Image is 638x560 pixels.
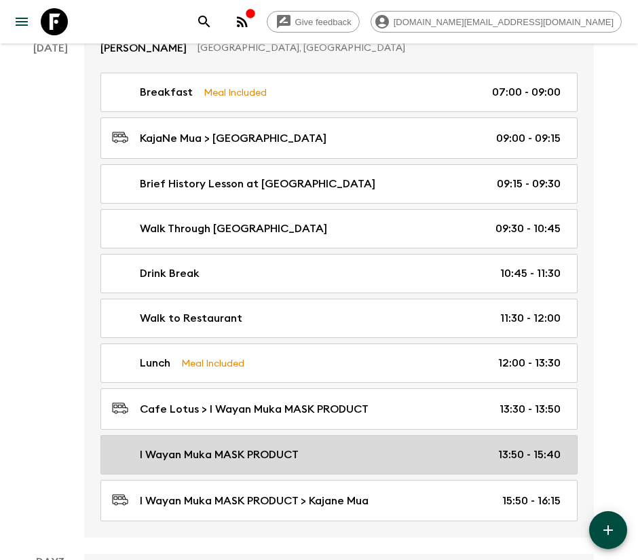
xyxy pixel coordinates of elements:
span: [DOMAIN_NAME][EMAIL_ADDRESS][DOMAIN_NAME] [386,17,621,27]
p: [GEOGRAPHIC_DATA], [GEOGRAPHIC_DATA] [198,41,567,55]
a: Brief History Lesson at [GEOGRAPHIC_DATA]09:15 - 09:30 [100,164,578,204]
p: Meal Included [181,356,244,371]
a: Drink Break10:45 - 11:30 [100,254,578,293]
a: LunchMeal Included12:00 - 13:30 [100,343,578,383]
p: 09:00 - 09:15 [496,130,561,147]
p: Walk to Restaurant [140,310,242,326]
a: I Wayan Muka MASK PRODUCT13:50 - 15:40 [100,435,578,474]
p: 13:30 - 13:50 [500,401,561,417]
p: Cafe Lotus > I Wayan Muka MASK PRODUCT [140,401,369,417]
p: Brief History Lesson at [GEOGRAPHIC_DATA] [140,176,375,192]
p: 07:00 - 09:00 [492,84,561,100]
div: [DOMAIN_NAME][EMAIL_ADDRESS][DOMAIN_NAME] [371,11,622,33]
p: Breakfast [140,84,193,100]
a: Give feedback [267,11,360,33]
a: Cafe Lotus > I Wayan Muka MASK PRODUCT13:30 - 13:50 [100,388,578,430]
p: Drink Break [140,265,200,282]
a: Walk to Restaurant11:30 - 12:00 [100,299,578,338]
p: 12:00 - 13:30 [498,355,561,371]
p: 13:50 - 15:40 [498,447,561,463]
a: KajaNe Mua > [GEOGRAPHIC_DATA]09:00 - 09:15 [100,117,578,159]
p: KajaNe Mua > [GEOGRAPHIC_DATA] [140,130,326,147]
p: 09:30 - 10:45 [495,221,561,237]
p: Lunch [140,355,170,371]
p: Walk Through [GEOGRAPHIC_DATA] [140,221,327,237]
p: 09:15 - 09:30 [497,176,561,192]
span: Give feedback [288,17,359,27]
p: [PERSON_NAME] [100,40,187,56]
div: [DATE] [33,40,68,538]
button: search adventures [191,8,218,35]
p: I Wayan Muka MASK PRODUCT > Kajane Mua [140,493,369,509]
a: [PERSON_NAME][GEOGRAPHIC_DATA], [GEOGRAPHIC_DATA] [84,24,594,73]
button: menu [8,8,35,35]
a: I Wayan Muka MASK PRODUCT > Kajane Mua15:50 - 16:15 [100,480,578,521]
a: BreakfastMeal Included07:00 - 09:00 [100,73,578,112]
p: 11:30 - 12:00 [500,310,561,326]
p: Meal Included [204,85,267,100]
p: 15:50 - 16:15 [502,493,561,509]
p: 10:45 - 11:30 [500,265,561,282]
p: I Wayan Muka MASK PRODUCT [140,447,299,463]
a: Walk Through [GEOGRAPHIC_DATA]09:30 - 10:45 [100,209,578,248]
